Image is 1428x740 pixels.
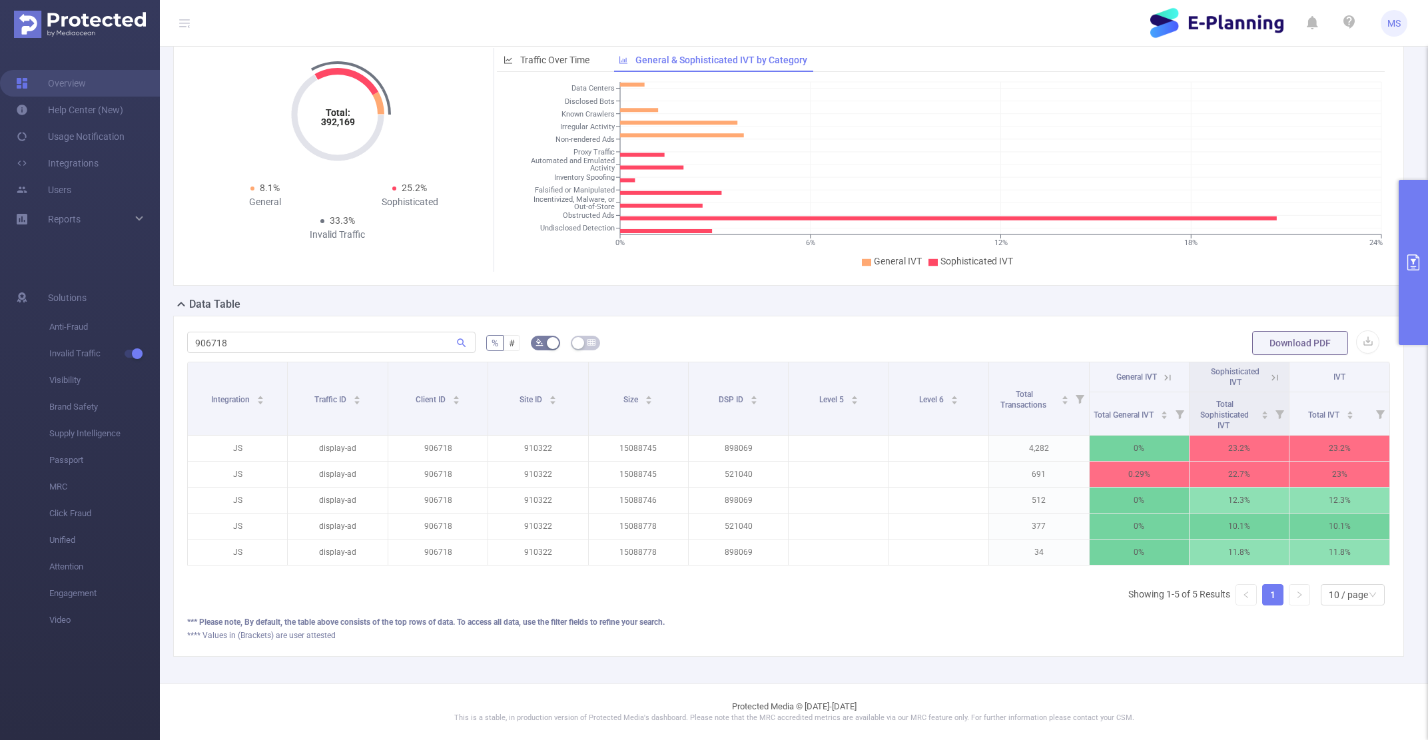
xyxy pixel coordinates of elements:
i: icon: caret-up [751,394,758,398]
tspan: 12% [994,238,1007,247]
p: JS [188,514,287,539]
span: Integration [211,395,252,404]
div: Sort [645,394,653,402]
i: icon: caret-up [549,394,556,398]
p: 910322 [488,436,587,461]
i: icon: caret-down [1160,414,1168,418]
span: DSP ID [719,395,745,404]
li: Showing 1-5 of 5 Results [1128,584,1230,605]
p: display-ad [288,514,387,539]
i: icon: caret-up [851,394,858,398]
i: icon: caret-down [256,399,264,403]
tspan: 0% [615,238,625,247]
p: 377 [989,514,1088,539]
footer: Protected Media © [DATE]-[DATE] [160,683,1428,740]
span: Attention [49,554,160,580]
p: 898069 [689,436,788,461]
p: 521040 [689,514,788,539]
div: Sort [1346,409,1354,417]
div: Sort [256,394,264,402]
p: 23.2% [1190,436,1289,461]
i: icon: caret-up [1160,409,1168,413]
a: Overview [16,70,86,97]
p: display-ad [288,488,387,513]
p: 23.2% [1289,436,1389,461]
li: 1 [1262,584,1283,605]
p: JS [188,436,287,461]
span: Brand Safety [49,394,160,420]
span: Click Fraud [49,500,160,527]
p: 906718 [388,488,488,513]
div: Sort [1061,394,1069,402]
a: Reports [48,206,81,232]
p: 0.29% [1090,462,1189,487]
span: 33.3% [330,215,355,226]
p: 906718 [388,462,488,487]
p: JS [188,540,287,565]
p: 15088745 [589,436,688,461]
span: General & Sophisticated IVT by Category [635,55,807,65]
div: Sort [452,394,460,402]
div: Sophisticated [338,195,483,209]
span: 8.1% [260,183,280,193]
i: icon: table [587,338,595,346]
span: Anti-Fraud [49,314,160,340]
span: MRC [49,474,160,500]
i: icon: line-chart [504,55,513,65]
p: 15088745 [589,462,688,487]
tspan: Irregular Activity [560,123,615,131]
i: icon: caret-down [1261,414,1269,418]
p: display-ad [288,540,387,565]
i: icon: right [1295,591,1303,599]
p: 910322 [488,514,587,539]
p: 0% [1090,436,1189,461]
a: 1 [1263,585,1283,605]
span: Video [49,607,160,633]
p: 898069 [689,488,788,513]
i: icon: caret-down [645,399,653,403]
tspan: Automated and Emulated [531,157,615,166]
p: 15088778 [589,514,688,539]
i: icon: caret-down [851,399,858,403]
p: 906718 [388,436,488,461]
p: 691 [989,462,1088,487]
button: Download PDF [1252,331,1348,355]
i: icon: caret-up [645,394,653,398]
tspan: Proxy Traffic [573,148,615,157]
input: Search... [187,332,476,353]
p: 898069 [689,540,788,565]
p: 910322 [488,462,587,487]
i: icon: caret-up [452,394,460,398]
i: icon: caret-up [256,394,264,398]
i: icon: caret-up [1061,394,1068,398]
span: Sophisticated IVT [940,256,1013,266]
li: Previous Page [1236,584,1257,605]
div: Sort [950,394,958,402]
div: General [192,195,338,209]
p: JS [188,462,287,487]
tspan: Total: [325,107,350,118]
a: Help Center (New) [16,97,123,123]
p: JS [188,488,287,513]
i: icon: caret-up [950,394,958,398]
div: Sort [1160,409,1168,417]
i: icon: left [1242,591,1250,599]
i: icon: caret-up [1261,409,1269,413]
h2: Data Table [189,296,240,312]
p: display-ad [288,462,387,487]
p: 10.1% [1190,514,1289,539]
p: 34 [989,540,1088,565]
span: Total Transactions [1000,390,1048,410]
span: # [509,338,515,348]
tspan: Inventory Spoofing [554,173,615,182]
p: 906718 [388,514,488,539]
span: Visibility [49,367,160,394]
i: icon: caret-up [1347,409,1354,413]
i: icon: down [1369,591,1377,600]
span: Level 6 [919,395,946,404]
span: Sophisticated IVT [1211,367,1259,387]
i: Filter menu [1270,392,1289,435]
i: icon: caret-down [354,399,361,403]
span: General IVT [874,256,922,266]
tspan: Known Crawlers [561,110,615,119]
